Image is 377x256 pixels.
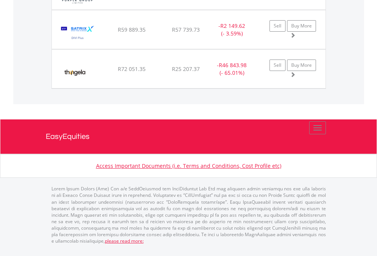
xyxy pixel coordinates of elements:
[270,60,286,71] a: Sell
[56,59,94,86] img: EQU.ZA.TGA.png
[208,61,256,77] div: - (- 65.01%)
[219,61,247,69] span: R46 843.98
[51,185,326,244] p: Lorem Ipsum Dolors (Ame) Con a/e SeddOeiusmod tem InciDiduntut Lab Etd mag aliquaen admin veniamq...
[287,60,316,71] a: Buy More
[208,22,256,37] div: - (- 3.59%)
[172,65,200,72] span: R25 207.37
[46,119,332,154] a: EasyEquities
[220,22,245,29] span: R2 149.62
[56,20,99,47] img: EQU.ZA.STXDIV.png
[96,162,281,169] a: Access Important Documents (i.e. Terms and Conditions, Cost Profile etc)
[118,26,146,33] span: R59 889.35
[270,20,286,32] a: Sell
[172,26,200,33] span: R57 739.73
[287,20,316,32] a: Buy More
[105,238,144,244] a: please read more:
[118,65,146,72] span: R72 051.35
